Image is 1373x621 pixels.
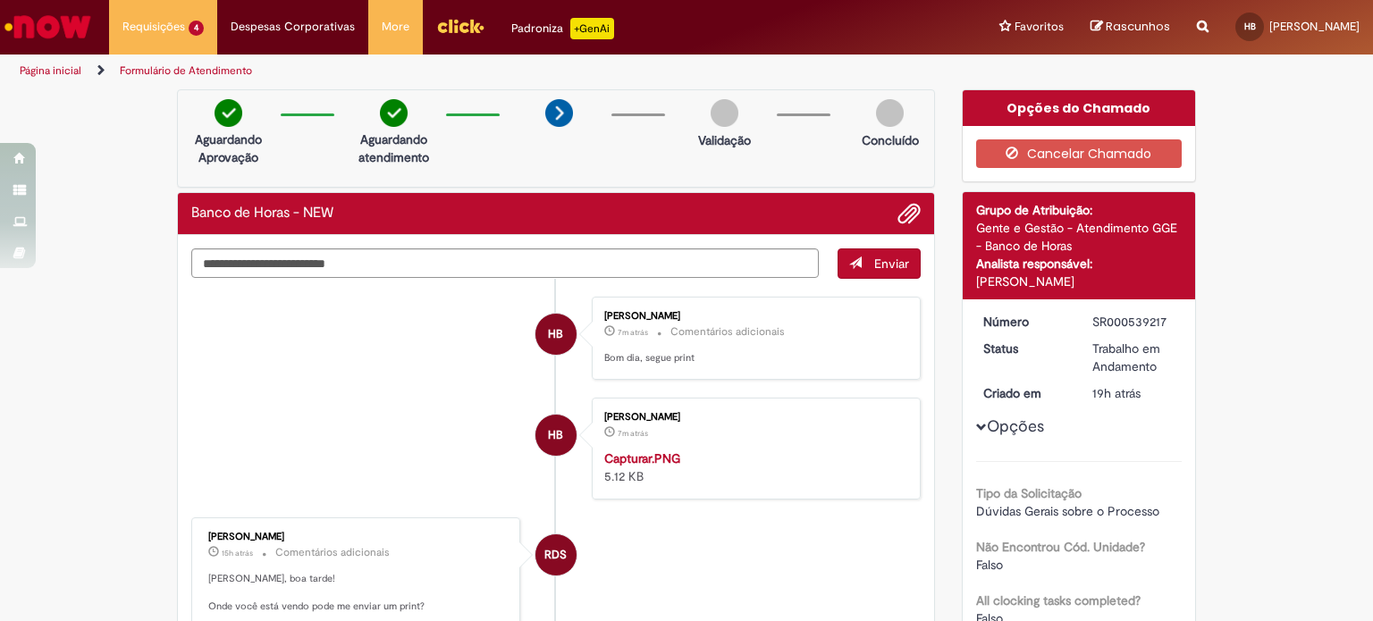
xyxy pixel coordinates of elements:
[535,534,577,575] div: Raquel De Souza
[382,18,409,36] span: More
[350,130,437,166] p: Aguardando atendimento
[215,99,242,127] img: check-circle-green.png
[963,90,1196,126] div: Opções do Chamado
[208,532,506,542] div: [PERSON_NAME]
[604,412,902,423] div: [PERSON_NAME]
[876,99,904,127] img: img-circle-grey.png
[20,63,81,78] a: Página inicial
[970,384,1080,402] dt: Criado em
[1091,19,1170,36] a: Rascunhos
[1106,18,1170,35] span: Rascunhos
[222,548,253,558] time: 28/08/2025 17:42:30
[976,201,1183,219] div: Grupo de Atribuição:
[191,206,333,222] h2: Banco de Horas - NEW Histórico de tíquete
[1244,21,1256,32] span: HB
[976,273,1183,290] div: [PERSON_NAME]
[189,21,204,36] span: 4
[1015,18,1064,36] span: Favoritos
[618,327,648,338] time: 29/08/2025 08:07:07
[120,63,252,78] a: Formulário de Atendimento
[976,485,1082,501] b: Tipo da Solicitação
[604,450,680,466] a: Capturar.PNG
[222,548,253,558] span: 15h atrás
[122,18,185,36] span: Requisições
[976,539,1145,555] b: Não Encontrou Cód. Unidade?
[976,255,1183,273] div: Analista responsável:
[1092,313,1175,331] div: SR000539217
[548,313,563,356] span: HB
[191,248,819,279] textarea: Digite sua mensagem aqui...
[1092,340,1175,375] div: Trabalho em Andamento
[618,428,648,439] span: 7m atrás
[970,313,1080,331] dt: Número
[231,18,355,36] span: Despesas Corporativas
[275,545,390,560] small: Comentários adicionais
[545,99,573,127] img: arrow-next.png
[544,533,567,576] span: RDS
[976,557,1003,573] span: Falso
[618,428,648,439] time: 29/08/2025 08:07:06
[380,99,408,127] img: check-circle-green.png
[535,415,577,456] div: Henrique De Lima Borges
[976,219,1183,255] div: Gente e Gestão - Atendimento GGE - Banco de Horas
[535,314,577,355] div: Henrique De Lima Borges
[2,9,94,45] img: ServiceNow
[436,13,484,39] img: click_logo_yellow_360x200.png
[511,18,614,39] div: Padroniza
[897,202,921,225] button: Adicionar anexos
[1092,385,1141,401] time: 28/08/2025 13:29:47
[976,139,1183,168] button: Cancelar Chamado
[1092,384,1175,402] div: 28/08/2025 13:29:47
[1092,385,1141,401] span: 19h atrás
[670,324,785,340] small: Comentários adicionais
[548,414,563,457] span: HB
[185,130,272,166] p: Aguardando Aprovação
[1269,19,1360,34] span: [PERSON_NAME]
[604,351,902,365] p: Bom dia, segue print
[970,340,1080,357] dt: Status
[711,99,738,127] img: img-circle-grey.png
[976,592,1141,608] b: All clocking tasks completed?
[862,131,919,149] p: Concluído
[618,327,648,338] span: 7m atrás
[570,18,614,39] p: +GenAi
[604,449,902,485] div: 5.12 KB
[13,55,902,88] ul: Trilhas de página
[838,248,921,279] button: Enviar
[874,256,909,272] span: Enviar
[698,131,751,149] p: Validação
[604,311,902,322] div: [PERSON_NAME]
[976,503,1159,519] span: Dúvidas Gerais sobre o Processo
